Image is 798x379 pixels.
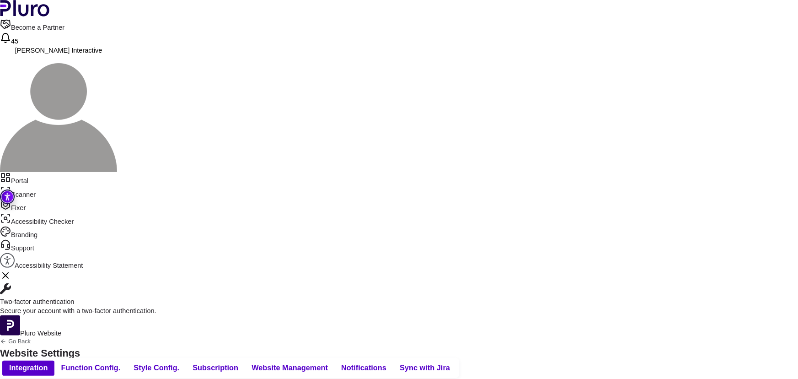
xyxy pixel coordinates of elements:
button: Sync with Jira [393,361,457,376]
button: Integration [2,361,54,376]
span: Subscription [193,363,238,373]
span: Sync with Jira [400,363,450,373]
span: Notifications [341,363,386,373]
button: Notifications [335,361,393,376]
span: Integration [9,363,48,373]
button: Subscription [186,361,245,376]
span: 45 [11,38,18,45]
span: Website Management [252,363,328,373]
span: Function Config. [61,363,121,373]
button: Function Config. [54,361,127,376]
button: Style Config. [127,361,186,376]
span: [PERSON_NAME] Interactive [15,47,102,54]
span: Style Config. [134,363,179,373]
button: Website Management [245,361,335,376]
